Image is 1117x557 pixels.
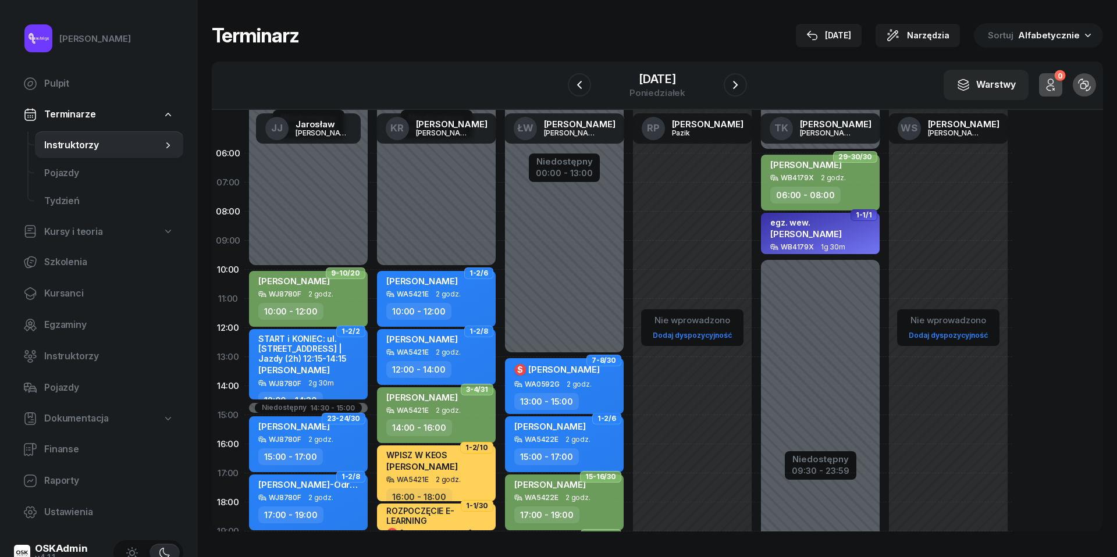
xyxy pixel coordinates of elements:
span: Sortuj [988,28,1016,43]
span: [PERSON_NAME] [258,365,330,376]
span: [PERSON_NAME]-Odrzywolska [258,479,391,490]
button: Warstwy [944,70,1029,100]
span: 2 godz. [565,435,590,444]
span: [PERSON_NAME] [386,334,458,345]
span: 2 godz. [308,290,333,298]
div: 12:00 [212,313,244,342]
span: 1-2/8 [469,330,488,333]
div: 09:30 - 23:59 [792,463,849,476]
button: Nie wprowadzonoDodaj dyspozycyjność [904,310,993,345]
span: 2 godz. [308,494,333,502]
div: 18:00 [212,488,244,517]
a: Tydzień [35,187,183,215]
span: Dokumentacja [44,411,109,426]
span: Narzędzia [907,28,949,42]
span: WS [901,123,917,133]
div: WJ8780F [269,494,301,501]
div: 06:00 - 08:00 [770,187,841,203]
a: Dodaj dyspozycyjność [904,329,993,342]
div: [PERSON_NAME] [800,120,871,128]
div: [DATE] [629,73,685,85]
span: $ [389,530,395,538]
div: 06:00 [212,139,244,168]
a: Kursy i teoria [14,219,183,245]
span: [PERSON_NAME] [514,421,586,432]
div: 17:00 - 19:00 [514,506,579,523]
div: WB4179X [781,174,814,181]
div: 15:00 [212,401,244,430]
span: [PERSON_NAME] [386,276,458,287]
span: 2 godz. [565,494,590,502]
span: [PERSON_NAME] [400,528,472,539]
span: Pojazdy [44,166,174,181]
a: Szkolenia [14,248,183,276]
span: 1-1/30 [466,505,488,507]
span: Finanse [44,442,174,457]
div: [PERSON_NAME] [800,129,856,137]
div: 11:00 [212,284,244,313]
div: [PERSON_NAME] [296,129,351,137]
div: WA0592G [525,380,560,388]
span: 2 godz. [308,435,333,444]
div: [PERSON_NAME] [928,120,999,128]
button: Niedostępny14:30 - 15:00 [262,404,355,412]
a: Terminarze [14,101,183,128]
span: 1-2/2 [341,330,360,333]
div: 07:00 [212,168,244,197]
a: Raporty [14,467,183,495]
div: OSKAdmin [35,544,88,554]
a: Dokumentacja [14,405,183,432]
div: WA5422E [525,435,558,443]
div: WA5421E [397,348,429,356]
span: Terminarze [44,107,95,122]
div: Niedostępny [792,455,849,463]
div: WJ8780F [269,380,301,387]
div: [PERSON_NAME] [672,120,744,128]
div: [PERSON_NAME] [59,31,131,47]
span: JJ [271,123,283,133]
div: WA5421E [397,476,429,483]
button: Niedostępny00:00 - 13:00 [536,155,593,180]
span: 1g 30m [821,243,845,251]
div: START i KONIEC: ul. [STREET_ADDRESS] | Jazdy (2h) 12:15-14:15 [258,334,361,364]
div: WPISZ W KEOS [386,450,458,460]
span: [PERSON_NAME] [770,159,842,170]
a: Dodaj dyspozycyjność [648,329,737,342]
div: 0 [1054,70,1065,81]
span: Kursy i teoria [44,224,103,240]
span: 1-2/10 [465,447,488,449]
span: [PERSON_NAME] [528,364,600,375]
span: $ [517,366,523,374]
div: 10:00 - 12:00 [386,303,451,320]
div: 16:00 - 18:00 [386,488,452,505]
div: WB4179X [781,243,814,251]
span: 2 godz. [436,406,461,415]
div: 13:00 [212,342,244,372]
span: Egzaminy [44,317,174,333]
span: 23-24/30 [327,417,360,420]
span: 15-16/30 [585,476,616,478]
div: [PERSON_NAME] [416,120,488,128]
div: 15:00 - 17:00 [514,448,579,465]
div: poniedziałek [629,88,685,97]
button: Niedostępny09:30 - 23:59 [792,452,849,478]
span: 2 godz. [436,476,461,484]
div: WA5421E [397,406,429,414]
span: 2 godz. [436,348,461,356]
a: Kursanci [14,280,183,308]
div: Pazik [672,129,728,137]
span: Instruktorzy [44,138,162,153]
a: Instruktorzy [35,131,183,159]
span: TK [774,123,788,133]
span: 1-2/8 [341,476,360,478]
button: Sortuj Alfabetycznie [974,23,1103,48]
span: 3-4/31 [466,388,488,391]
div: 08:00 [212,197,244,226]
span: 1-2/6 [597,417,616,420]
a: Finanse [14,435,183,463]
a: ŁW[PERSON_NAME][PERSON_NAME] [504,113,625,144]
div: 13:00 - 15:00 [514,393,579,410]
button: Narzędzia [876,24,960,47]
div: [PERSON_NAME] [928,129,984,137]
a: Ustawienia [14,498,183,526]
